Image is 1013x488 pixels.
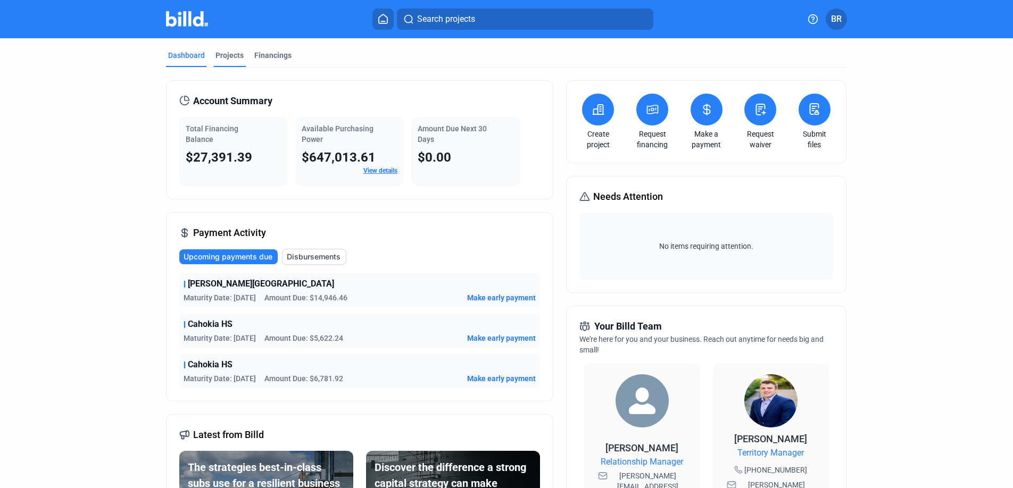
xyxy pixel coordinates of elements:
[634,129,671,150] a: Request financing
[418,124,487,144] span: Amount Due Next 30 Days
[418,150,451,165] span: $0.00
[179,249,278,264] button: Upcoming payments due
[688,129,725,150] a: Make a payment
[193,225,266,240] span: Payment Activity
[826,9,847,30] button: BR
[188,358,233,371] span: Cahokia HS
[188,318,233,331] span: Cahokia HS
[616,374,669,427] img: Relationship Manager
[605,442,678,453] span: [PERSON_NAME]
[264,292,347,303] span: Amount Due: $14,946.46
[734,433,807,444] span: [PERSON_NAME]
[744,465,807,475] span: [PHONE_NUMBER]
[744,374,798,427] img: Territory Manager
[579,335,824,354] span: We're here for you and your business. Reach out anytime for needs big and small!
[742,129,779,150] a: Request waiver
[467,373,536,384] button: Make early payment
[737,447,804,459] span: Territory Manager
[287,251,341,262] span: Disbursements
[215,50,244,61] div: Projects
[796,129,833,150] a: Submit files
[166,11,208,27] img: Billd Company Logo
[831,13,842,26] span: BR
[186,150,252,165] span: $27,391.39
[302,150,376,165] span: $647,013.61
[184,292,256,303] span: Maturity Date: [DATE]
[193,94,272,108] span: Account Summary
[593,189,663,204] span: Needs Attention
[467,292,536,303] button: Make early payment
[184,333,256,343] span: Maturity Date: [DATE]
[264,373,343,384] span: Amount Due: $6,781.92
[302,124,373,144] span: Available Purchasing Power
[363,167,397,174] a: View details
[186,124,238,144] span: Total Financing Balance
[184,373,256,384] span: Maturity Date: [DATE]
[254,50,292,61] div: Financings
[184,251,272,262] span: Upcoming payments due
[188,277,334,290] span: [PERSON_NAME][GEOGRAPHIC_DATA]
[282,249,346,265] button: Disbursements
[417,13,475,26] span: Search projects
[594,319,662,334] span: Your Billd Team
[193,427,264,442] span: Latest from Billd
[168,50,205,61] div: Dashboard
[601,456,683,468] span: Relationship Manager
[264,333,343,343] span: Amount Due: $5,622.24
[579,129,617,150] a: Create project
[467,333,536,343] button: Make early payment
[397,9,653,30] button: Search projects
[584,241,828,251] span: No items requiring attention.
